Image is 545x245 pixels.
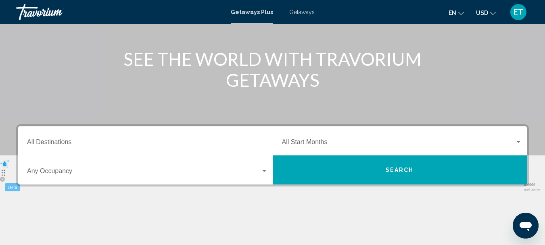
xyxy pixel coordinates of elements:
span: en [449,10,456,16]
span: Search [386,167,414,174]
button: Search [273,155,527,184]
span: ET [514,8,523,16]
h1: SEE THE WORLD WITH TRAVORIUM GETAWAYS [121,48,424,90]
div: Search widget [18,126,527,184]
span: USD [476,10,488,16]
a: Getaways Plus [231,9,273,15]
iframe: Button to launch messaging window [513,213,539,239]
button: Change language [449,7,464,19]
button: Change currency [476,7,496,19]
a: Getaways [289,9,315,15]
button: User Menu [508,4,529,21]
a: Travorium [16,4,223,20]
